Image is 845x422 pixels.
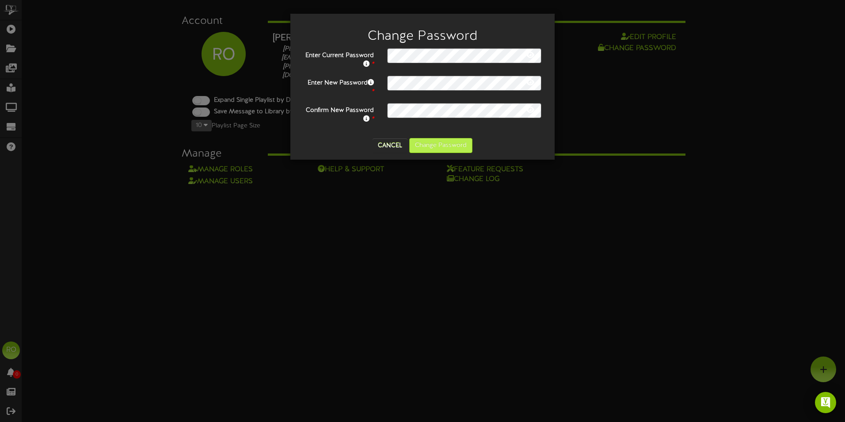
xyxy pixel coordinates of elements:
[304,29,541,44] h2: Change Password
[297,76,381,96] label: Enter New Password
[297,103,381,124] label: Confirm New Password
[815,392,836,413] div: Open Intercom Messenger
[297,48,381,69] label: Enter Current Password
[409,138,472,153] button: Change Password
[373,138,407,153] button: Cancel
